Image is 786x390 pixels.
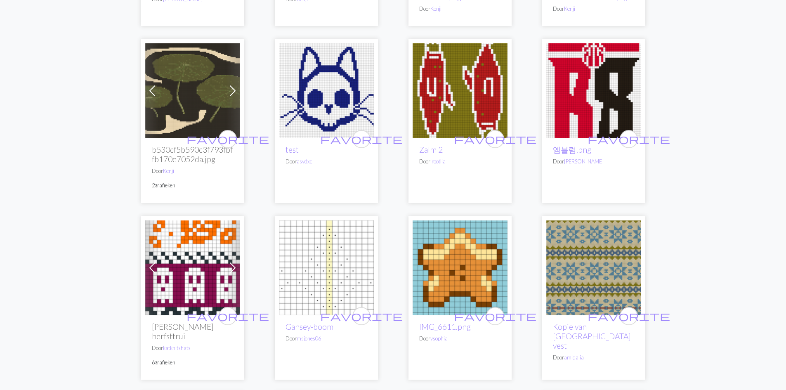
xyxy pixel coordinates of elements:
i: favourite [186,308,269,324]
font: 6 [152,359,155,366]
img: 엠블럼.png [546,43,641,138]
button: favourite [352,130,371,148]
span: favorite [320,132,403,145]
a: IMG_6611.png [419,322,471,331]
span: favorite [454,310,536,322]
span: favorite [186,310,269,322]
button: favourite [219,130,237,148]
a: Zalm 2 [413,86,507,94]
button: favourite [352,307,371,325]
button: favourite [219,307,237,325]
span: favorite [320,310,403,322]
font: [PERSON_NAME] herfsttrui [152,322,214,341]
a: Fair Isle vest [546,263,641,271]
a: [PERSON_NAME] [564,158,604,165]
font: b530cf5b590c3f793fbffb170e7052da.jpg [152,145,233,164]
a: msjones06 [297,335,321,342]
a: test [279,86,374,94]
img: Zalm 2 [413,43,507,138]
a: amidalia [564,354,584,361]
font: Door [553,158,564,165]
button: favourite [486,130,504,148]
font: grafieken [155,182,175,189]
font: 2 [152,182,155,189]
i: favourite [186,131,269,147]
a: Kenji [430,5,441,12]
a: asydxc [297,158,312,165]
a: vsophia [430,335,448,342]
a: Gansey-boom [279,263,374,271]
font: Door [553,5,564,12]
span: favorite [186,132,269,145]
button: favourite [620,307,638,325]
a: Kopie van [GEOGRAPHIC_DATA] vest [553,322,631,350]
font: Door [419,5,430,12]
button: favourite [486,307,504,325]
img: Kat's herfsttrui v1 [145,220,240,315]
font: Door [286,335,297,342]
button: favourite [620,130,638,148]
a: Kenji [564,5,575,12]
img: test [279,43,374,138]
a: Kenji [163,168,174,174]
span: favorite [588,132,670,145]
a: katknitshats [163,345,191,351]
span: favorite [454,132,536,145]
img: Gansey-boom [279,220,374,315]
i: favourite [588,308,670,324]
font: Door [286,158,297,165]
a: b530cf5b590c3f793fbffb170e7052da.jpg [145,86,240,94]
img: IMG_6611.png [413,220,507,315]
i: favourite [454,308,536,324]
img: b530cf5b590c3f793fbffb170e7052da.jpg [145,43,240,138]
i: favourite [454,131,536,147]
font: Door [419,158,430,165]
font: Door [152,345,163,351]
a: IMG_6611.png [413,263,507,271]
font: Door [152,168,163,174]
font: grafieken [155,359,175,366]
a: 엠블럼.png [553,145,591,154]
a: 엠블럼.png [546,86,641,94]
a: jrootlia [430,158,446,165]
i: favourite [320,308,403,324]
i: favourite [588,131,670,147]
i: favourite [320,131,403,147]
font: Door [419,335,430,342]
a: Zalm 2 [419,145,443,154]
a: test [286,145,299,154]
font: Door [553,354,564,361]
a: Kat's herfsttrui v1 [145,263,240,271]
span: favorite [588,310,670,322]
a: Gansey-boom [286,322,333,331]
img: Fair Isle vest [546,220,641,315]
